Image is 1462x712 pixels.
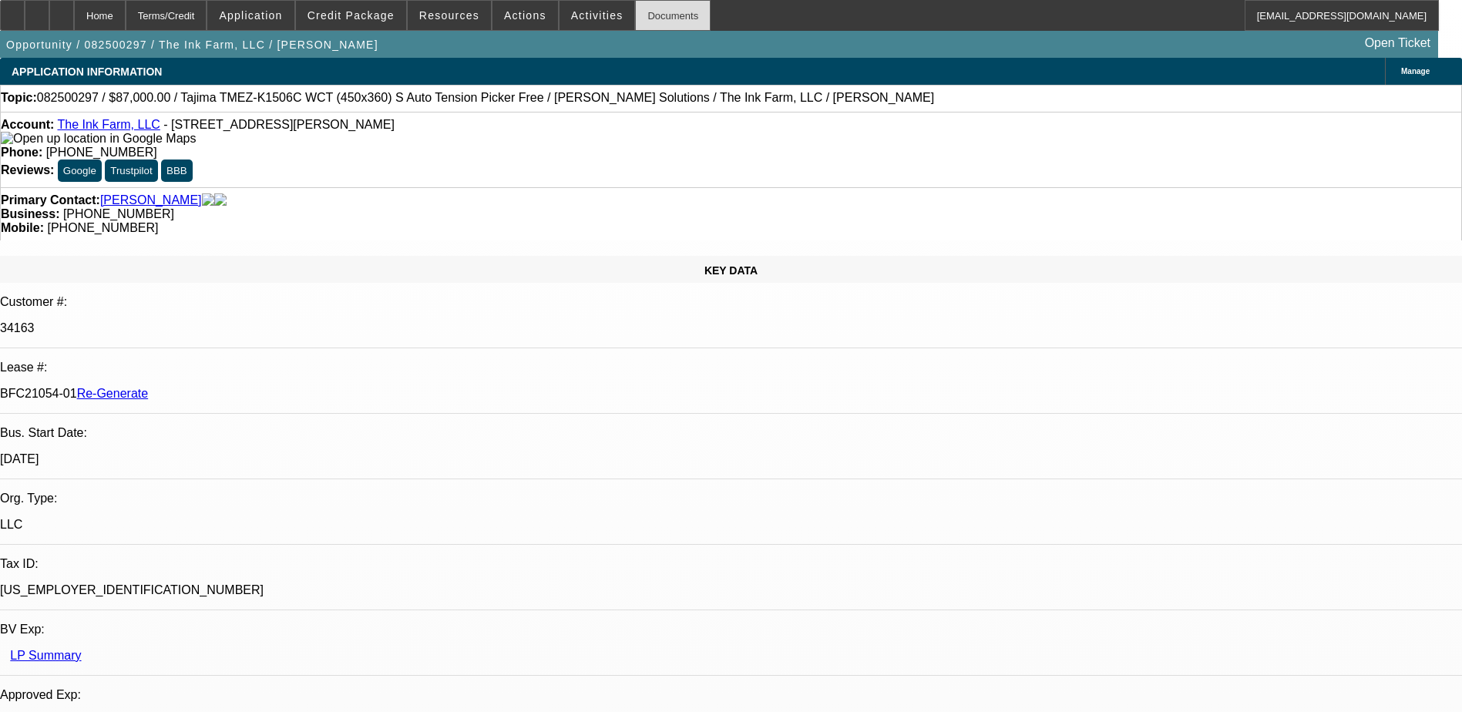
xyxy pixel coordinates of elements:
[704,264,758,277] span: KEY DATA
[207,1,294,30] button: Application
[6,39,378,51] span: Opportunity / 082500297 / The Ink Farm, LLC / [PERSON_NAME]
[10,649,81,662] a: LP Summary
[214,193,227,207] img: linkedin-icon.png
[296,1,406,30] button: Credit Package
[1,118,54,131] strong: Account:
[1,132,196,146] img: Open up location in Google Maps
[161,160,193,182] button: BBB
[1401,67,1430,76] span: Manage
[1,193,100,207] strong: Primary Contact:
[571,9,623,22] span: Activities
[1,207,59,220] strong: Business:
[1,146,42,159] strong: Phone:
[46,146,157,159] span: [PHONE_NUMBER]
[1,163,54,176] strong: Reviews:
[105,160,157,182] button: Trustpilot
[57,118,160,131] a: The Ink Farm, LLC
[492,1,558,30] button: Actions
[504,9,546,22] span: Actions
[308,9,395,22] span: Credit Package
[58,160,102,182] button: Google
[163,118,395,131] span: - [STREET_ADDRESS][PERSON_NAME]
[408,1,491,30] button: Resources
[1,221,44,234] strong: Mobile:
[419,9,479,22] span: Resources
[1,91,37,105] strong: Topic:
[219,9,282,22] span: Application
[1359,30,1437,56] a: Open Ticket
[1,132,196,145] a: View Google Maps
[560,1,635,30] button: Activities
[37,91,934,105] span: 082500297 / $87,000.00 / Tajima TMEZ-K1506C WCT (450x360) S Auto Tension Picker Free / [PERSON_NA...
[47,221,158,234] span: [PHONE_NUMBER]
[202,193,214,207] img: facebook-icon.png
[77,387,149,400] a: Re-Generate
[100,193,202,207] a: [PERSON_NAME]
[63,207,174,220] span: [PHONE_NUMBER]
[12,65,162,78] span: APPLICATION INFORMATION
